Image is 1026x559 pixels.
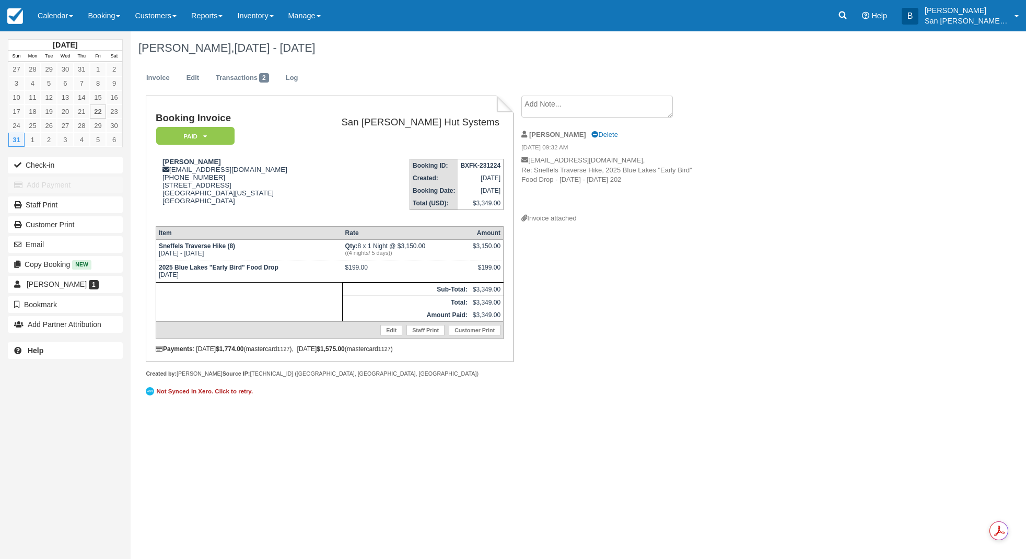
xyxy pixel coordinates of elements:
a: Customer Print [8,216,123,233]
a: 5 [90,133,106,147]
a: Edit [380,325,402,335]
td: 8 x 1 Night @ $3,150.00 [343,239,470,261]
h1: Booking Invoice [156,113,309,124]
a: 12 [41,90,57,104]
a: 18 [25,104,41,119]
a: 2 [41,133,57,147]
a: 3 [57,133,73,147]
th: Item [156,226,342,239]
a: 28 [74,119,90,133]
a: 15 [90,90,106,104]
a: 19 [41,104,57,119]
a: 11 [25,90,41,104]
a: 31 [8,133,25,147]
td: [DATE] - [DATE] [156,239,342,261]
a: Delete [591,131,617,138]
button: Check-in [8,157,123,173]
small: 1127 [378,346,391,352]
em: Paid [156,127,235,145]
span: 2 [259,73,269,83]
a: 14 [74,90,90,104]
th: Sat [106,51,122,62]
a: 29 [90,119,106,133]
a: 26 [41,119,57,133]
a: 4 [25,76,41,90]
button: Email [8,236,123,253]
a: 29 [41,62,57,76]
a: 25 [25,119,41,133]
button: Add Payment [8,177,123,193]
td: $3,349.00 [470,283,504,296]
th: Rate [343,226,470,239]
p: [EMAIL_ADDRESS][DOMAIN_NAME], Re: Sneffels Traverse Hike, 2025 Blue Lakes "Early Bird" Food Drop ... [521,156,697,214]
th: Booking ID: [410,159,458,172]
div: $3,150.00 [473,242,500,258]
span: [PERSON_NAME] [27,280,87,288]
th: Created: [410,172,458,184]
th: Amount Paid: [343,309,470,322]
strong: $1,774.00 [216,345,243,353]
strong: Sneffels Traverse Hike (8) [159,242,235,250]
a: 3 [8,76,25,90]
th: Wed [57,51,73,62]
span: [DATE] - [DATE] [234,41,315,54]
a: Paid [156,126,231,146]
a: [PERSON_NAME] 1 [8,276,123,293]
a: Staff Print [8,196,123,213]
span: 1 [89,280,99,289]
small: 1127 [277,346,290,352]
a: 27 [8,62,25,76]
span: Help [871,11,887,20]
a: 8 [90,76,106,90]
strong: $1,575.00 [317,345,344,353]
th: Amount [470,226,504,239]
a: Edit [179,68,207,88]
strong: BXFK-231224 [460,162,500,169]
a: 20 [57,104,73,119]
a: Staff Print [406,325,445,335]
button: Copy Booking New [8,256,123,273]
th: Sun [8,51,25,62]
strong: Created by: [146,370,177,377]
a: 9 [106,76,122,90]
a: 10 [8,90,25,104]
a: 4 [74,133,90,147]
a: 23 [106,104,122,119]
em: [DATE] 09:32 AM [521,143,697,155]
td: [DATE] [156,261,342,282]
a: 22 [90,104,106,119]
a: 16 [106,90,122,104]
div: B [902,8,918,25]
h2: San [PERSON_NAME] Hut Systems [313,117,499,128]
a: 13 [57,90,73,104]
a: 21 [74,104,90,119]
td: $199.00 [343,261,470,282]
th: Sub-Total: [343,283,470,296]
button: Add Partner Attribution [8,316,123,333]
a: 7 [74,76,90,90]
a: Invoice [138,68,178,88]
td: [DATE] [458,184,503,197]
a: 6 [57,76,73,90]
i: Help [862,12,869,19]
a: 28 [25,62,41,76]
th: Booking Date: [410,184,458,197]
strong: 2025 Blue Lakes "Early Bird" Food Drop [159,264,278,271]
strong: Qty [345,242,358,250]
strong: [PERSON_NAME] [162,158,221,166]
div: : [DATE] (mastercard ), [DATE] (mastercard ) [156,345,504,353]
a: Help [8,342,123,359]
div: [EMAIL_ADDRESS][DOMAIN_NAME] [PHONE_NUMBER] [STREET_ADDRESS] [GEOGRAPHIC_DATA][US_STATE] [GEOGRAP... [156,158,309,218]
td: $3,349.00 [470,309,504,322]
a: 30 [106,119,122,133]
strong: [PERSON_NAME] [529,131,586,138]
th: Total (USD): [410,197,458,210]
a: 17 [8,104,25,119]
div: [PERSON_NAME] [TECHNICAL_ID] ([GEOGRAPHIC_DATA], [GEOGRAPHIC_DATA], [GEOGRAPHIC_DATA]) [146,370,513,378]
h1: [PERSON_NAME], [138,42,892,54]
th: Mon [25,51,41,62]
th: Total: [343,296,470,309]
strong: [DATE] [53,41,77,49]
a: Customer Print [449,325,500,335]
em: ((4 nights/ 5 days)) [345,250,468,256]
